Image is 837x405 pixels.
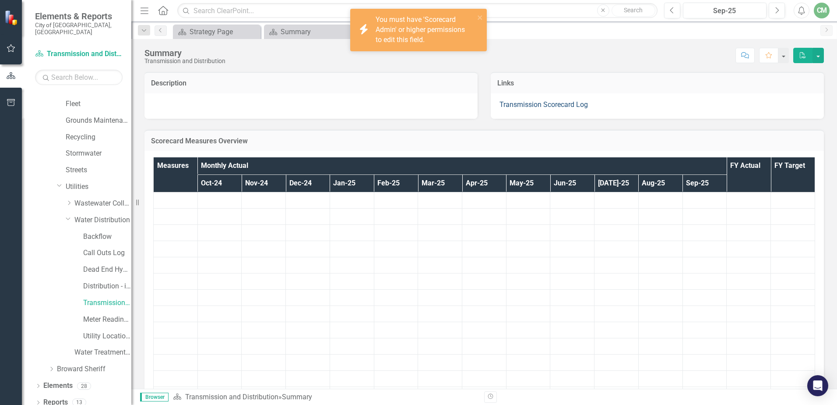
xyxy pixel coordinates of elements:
a: Transmission and Distribution [83,298,131,308]
div: Sep-25 [686,6,763,16]
div: You must have 'Scorecard Admin' or higher permissions to edit this field. [376,15,475,45]
a: Water Distribution [74,215,131,225]
div: Transmission and Distribution [144,58,225,64]
a: Elements [43,381,73,391]
a: Stormwater [66,149,131,159]
button: CM [814,3,830,18]
a: Distribution - inactive scorecard (combined with transmission in [DATE]) [83,281,131,291]
a: Transmission and Distribution [185,393,278,401]
span: Elements & Reports [35,11,123,21]
a: Transmission and Distribution [35,49,123,59]
a: Grounds Maintenance [66,116,131,126]
a: Transmission Scorecard Log [499,100,588,109]
a: Meter Reading ([PERSON_NAME]) [83,315,131,325]
a: Call Outs Log [83,248,131,258]
h3: Links [497,79,817,87]
span: Browser [140,393,169,401]
div: Summary [282,393,312,401]
div: Summary [144,48,225,58]
a: Dead End Hydrant Flushing Log [83,265,131,275]
a: Wastewater Collection [74,199,131,209]
a: Recycling [66,132,131,142]
span: Search [624,7,643,14]
div: » [173,392,478,402]
input: Search ClearPoint... [177,3,658,18]
h3: Scorecard Measures Overview [151,137,817,145]
img: ClearPoint Strategy [4,10,20,25]
a: Summary [266,26,349,37]
a: Backflow [83,232,131,242]
div: 28 [77,382,91,390]
div: Strategy Page [190,26,258,37]
small: City of [GEOGRAPHIC_DATA], [GEOGRAPHIC_DATA] [35,21,123,36]
a: Utility Location Requests [83,331,131,341]
button: Sep-25 [683,3,767,18]
button: close [477,12,483,22]
a: Utilities [66,182,131,192]
div: Open Intercom Messenger [807,375,828,396]
a: Water Treatment Plant [74,348,131,358]
a: Strategy Page [175,26,258,37]
a: Streets [66,165,131,175]
a: Fleet [66,99,131,109]
input: Search Below... [35,70,123,85]
div: Summary [281,26,349,37]
button: Search [612,4,655,17]
a: Broward Sheriff [57,364,131,374]
h3: Description [151,79,471,87]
